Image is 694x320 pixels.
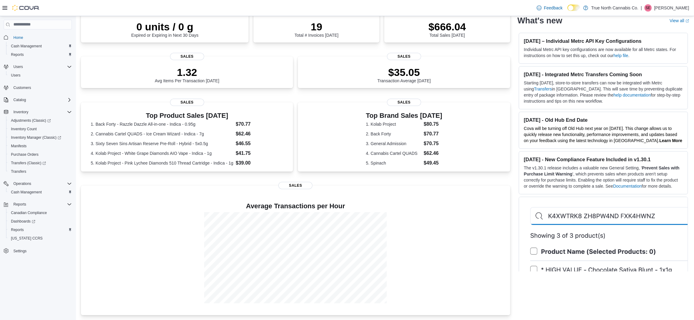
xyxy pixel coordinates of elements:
[424,140,442,147] dd: $70.75
[11,63,25,70] button: Users
[9,168,72,175] span: Transfers
[11,34,72,41] span: Home
[13,202,26,207] span: Reports
[11,127,37,131] span: Inventory Count
[9,125,39,133] a: Inventory Count
[13,110,28,114] span: Inventory
[9,117,72,124] span: Adjustments (Classic)
[11,152,39,157] span: Purchase Orders
[524,156,683,162] h3: [DATE] - New Compliance Feature Included in v1.30.1
[236,150,283,157] dd: $41.75
[9,159,72,167] span: Transfers (Classic)
[1,200,74,209] button: Reports
[9,43,44,50] a: Cash Management
[11,219,35,224] span: Dashboards
[11,34,26,41] a: Home
[155,66,219,78] p: 1.32
[6,50,74,59] button: Reports
[6,217,74,226] a: Dashboards
[11,210,47,215] span: Canadian Compliance
[278,182,312,189] span: Sales
[11,201,29,208] button: Reports
[11,96,28,104] button: Catalog
[9,209,49,216] a: Canadian Compliance
[13,249,26,254] span: Settings
[91,150,233,156] dt: 4. Kolab Project - White Grape Diamonds AIO Vape - Indica - 1g
[659,138,682,143] a: Learn More
[11,227,24,232] span: Reports
[13,64,23,69] span: Users
[1,179,74,188] button: Operations
[366,150,421,156] dt: 4. Cannabis Cartel QUADS
[9,151,72,158] span: Purchase Orders
[11,135,61,140] span: Inventory Manager (Classic)
[524,126,677,143] span: Cova will be turning off Old Hub next year on [DATE]. This change allows us to quickly release ne...
[11,247,72,254] span: Settings
[236,130,283,138] dd: $62.46
[11,144,26,148] span: Manifests
[613,184,642,189] a: Documentation
[6,150,74,159] button: Purchase Orders
[11,180,34,187] button: Operations
[11,161,46,165] span: Transfers (Classic)
[366,112,442,119] h3: Top Brand Sales [DATE]
[641,4,642,12] p: |
[9,43,72,50] span: Cash Management
[236,159,283,167] dd: $39.00
[11,84,72,91] span: Customers
[9,72,72,79] span: Users
[9,218,72,225] span: Dashboards
[11,201,72,208] span: Reports
[86,203,505,210] h4: Average Transactions per Hour
[6,142,74,150] button: Manifests
[1,108,74,116] button: Inventory
[91,131,233,137] dt: 2. Cannabis Cartel QUADS - Ice Cream Wizard - Indica - 7g
[524,38,683,44] h3: [DATE] – Individual Metrc API Key Configurations
[428,21,466,38] div: Total Sales [DATE]
[11,73,20,78] span: Users
[1,246,74,255] button: Settings
[685,19,689,23] svg: External link
[524,71,683,77] h3: [DATE] - Integrated Metrc Transfers Coming Soon
[366,160,421,166] dt: 5. Spinach
[11,108,31,116] button: Inventory
[9,189,72,196] span: Cash Management
[91,121,233,127] dt: 1. Back Forty - Razzle Dazzle All-in-one - Indica - 0.95g
[9,209,72,216] span: Canadian Compliance
[295,21,338,38] div: Total # Invoices [DATE]
[11,52,24,57] span: Reports
[424,121,442,128] dd: $80.75
[544,5,563,11] span: Feedback
[4,31,72,271] nav: Complex example
[9,151,41,158] a: Purchase Orders
[91,160,233,166] dt: 5. Kolab Project - Pink Lychee Diamonds 510 Thread Cartridge - Indica - 1g
[534,87,552,91] a: Transfers
[1,83,74,92] button: Customers
[9,159,48,167] a: Transfers (Classic)
[6,167,74,176] button: Transfers
[524,165,683,189] p: The v1.30.1 release includes a valuable new General Setting, ' ', which prevents sales when produ...
[614,53,628,58] a: help file
[567,5,580,11] input: Dark Mode
[295,21,338,33] p: 19
[377,66,431,83] div: Transaction Average [DATE]
[387,99,421,106] span: Sales
[654,4,689,12] p: [PERSON_NAME]
[12,5,40,11] img: Cova
[1,63,74,71] button: Users
[534,2,565,14] a: Feedback
[11,44,42,49] span: Cash Management
[524,80,683,104] p: Starting [DATE], store-to-store transfers can now be integrated with Metrc using in [GEOGRAPHIC_D...
[9,51,26,58] a: Reports
[6,234,74,243] button: [US_STATE] CCRS
[9,218,38,225] a: Dashboards
[424,150,442,157] dd: $62.46
[1,33,74,42] button: Home
[170,99,204,106] span: Sales
[9,226,72,233] span: Reports
[9,142,72,150] span: Manifests
[1,96,74,104] button: Catalog
[6,125,74,133] button: Inventory Count
[377,66,431,78] p: $35.05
